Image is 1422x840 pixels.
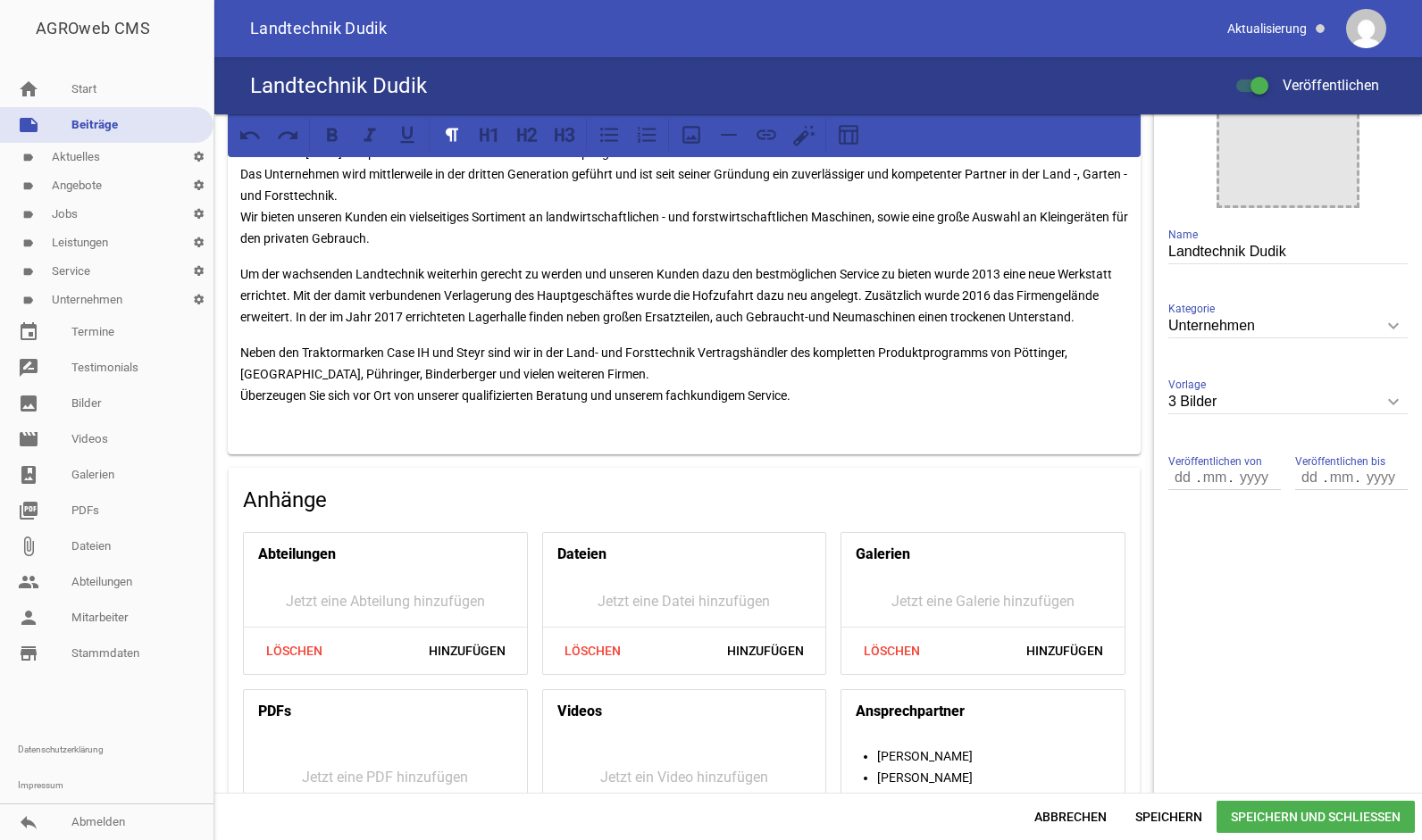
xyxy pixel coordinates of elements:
span: Speichern [1121,801,1217,833]
h4: Abteilungen [258,540,336,569]
i: picture_as_pdf [18,500,39,521]
i: label [22,295,34,306]
h4: Ansprechpartner [856,697,965,726]
i: settings [184,229,213,257]
i: person [18,607,39,628]
i: rate_review [18,357,39,378]
input: dd [1168,466,1199,489]
input: mm [1326,466,1358,489]
i: label [22,209,34,220]
h4: PDFs [258,697,291,726]
input: yyyy [1358,466,1402,489]
i: settings [184,286,213,314]
div: Jetzt eine PDF hinzufügen [244,733,527,822]
span: Löschen [251,635,337,667]
span: Veröffentlichen bis [1295,453,1385,470]
i: settings [184,257,213,286]
i: keyboard_arrow_down [1379,387,1408,416]
li: [PERSON_NAME] [877,767,1125,788]
input: dd [1295,466,1326,489]
div: Jetzt eine Abteilung hinzufügen [244,576,527,627]
i: label [22,152,34,163]
span: Abbrechen [1020,801,1121,833]
div: Jetzt ein Video hinzufügen [543,733,826,822]
i: settings [184,200,213,229]
input: yyyy [1231,466,1276,489]
li: [PERSON_NAME] [877,788,1125,810]
i: note [18,114,39,136]
p: Um der wachsenden Landtechnik weiterhin gerecht zu werden und unseren Kunden dazu den bestmöglich... [240,263,1128,328]
i: store_mall_directory [18,643,39,664]
i: attach_file [18,536,39,557]
span: Veröffentlichen von [1168,453,1262,470]
i: label [22,237,34,249]
i: label [22,180,34,192]
i: event [18,321,39,343]
h4: Videos [557,697,602,726]
h4: Anhänge [243,486,1125,514]
p: Neben den Traktormarken Case IH und Steyr sind wir in der Land- und Forsttechnik Vertragshändler ... [240,342,1128,428]
span: Speichern und Schließen [1217,801,1415,833]
span: Löschen [550,635,636,667]
span: Landtechnik Dudik [250,21,387,37]
div: Jetzt eine Galerie hinzufügen [841,576,1125,627]
li: [PERSON_NAME] [877,745,1125,767]
h4: Dateien [557,540,606,569]
i: movie [18,428,39,450]
h4: Landtechnik Dudik [250,71,427,100]
i: home [18,79,39,100]
span: Veröffentlichen [1261,77,1379,94]
span: Hinzufügen [713,635,818,667]
p: Unser Familienbetrieb blickt nun auf über 60 Jahre Firmengeschichte zurück. Aus einer kleinen Dor... [240,121,1128,249]
i: photo_album [18,464,39,486]
div: Jetzt eine Datei hinzufügen [543,576,826,627]
span: Hinzufügen [414,635,520,667]
h4: Galerien [856,540,910,569]
i: keyboard_arrow_down [1379,312,1408,340]
i: image [18,393,39,414]
span: Löschen [849,635,934,667]
i: settings [184,171,213,200]
i: settings [184,143,213,171]
i: label [22,266,34,278]
i: people [18,571,39,593]
input: mm [1199,466,1231,489]
i: reply [18,811,39,833]
span: Hinzufügen [1012,635,1117,667]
